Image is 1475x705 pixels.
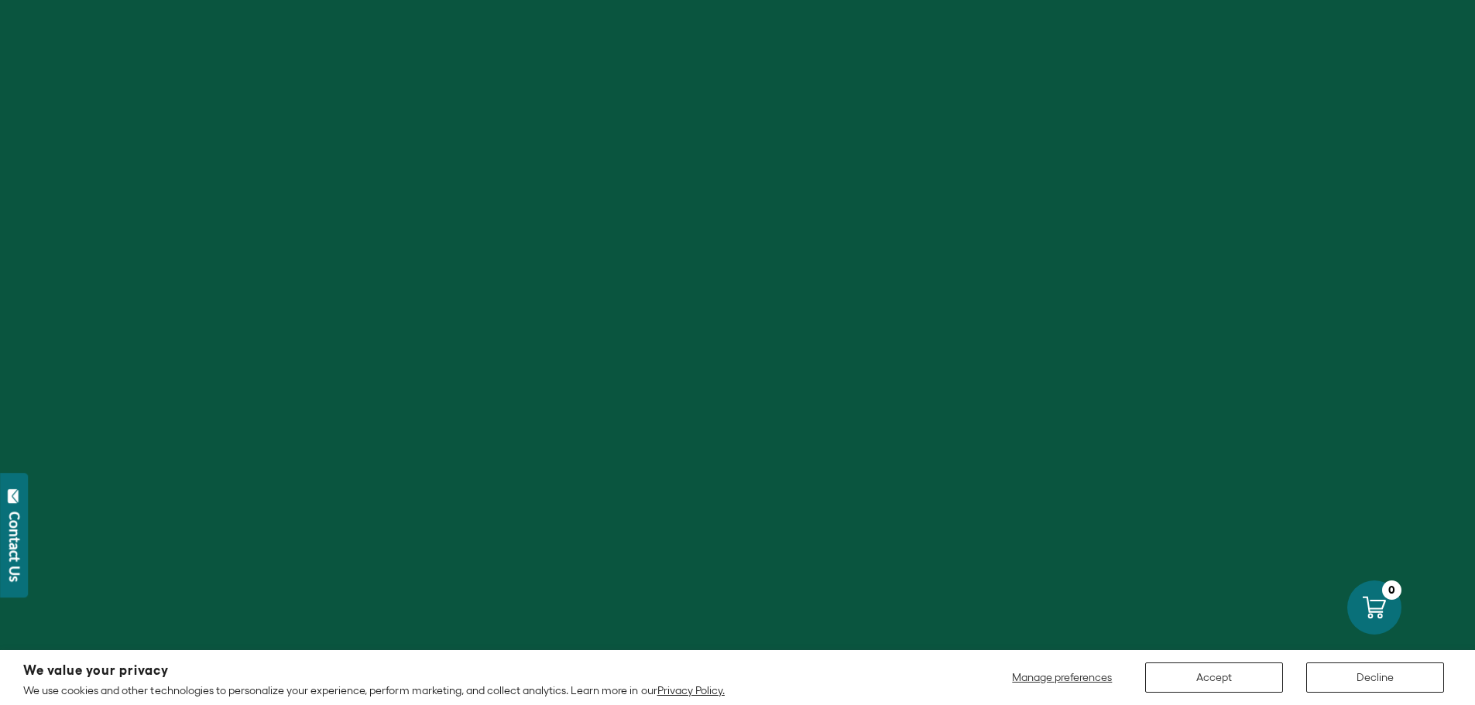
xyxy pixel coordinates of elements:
[1012,671,1112,683] span: Manage preferences
[1306,662,1444,693] button: Decline
[23,683,725,697] p: We use cookies and other technologies to personalize your experience, perform marketing, and coll...
[1003,662,1122,693] button: Manage preferences
[1145,662,1283,693] button: Accept
[1382,580,1401,600] div: 0
[23,664,725,677] h2: We value your privacy
[657,684,725,696] a: Privacy Policy.
[7,512,22,582] div: Contact Us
